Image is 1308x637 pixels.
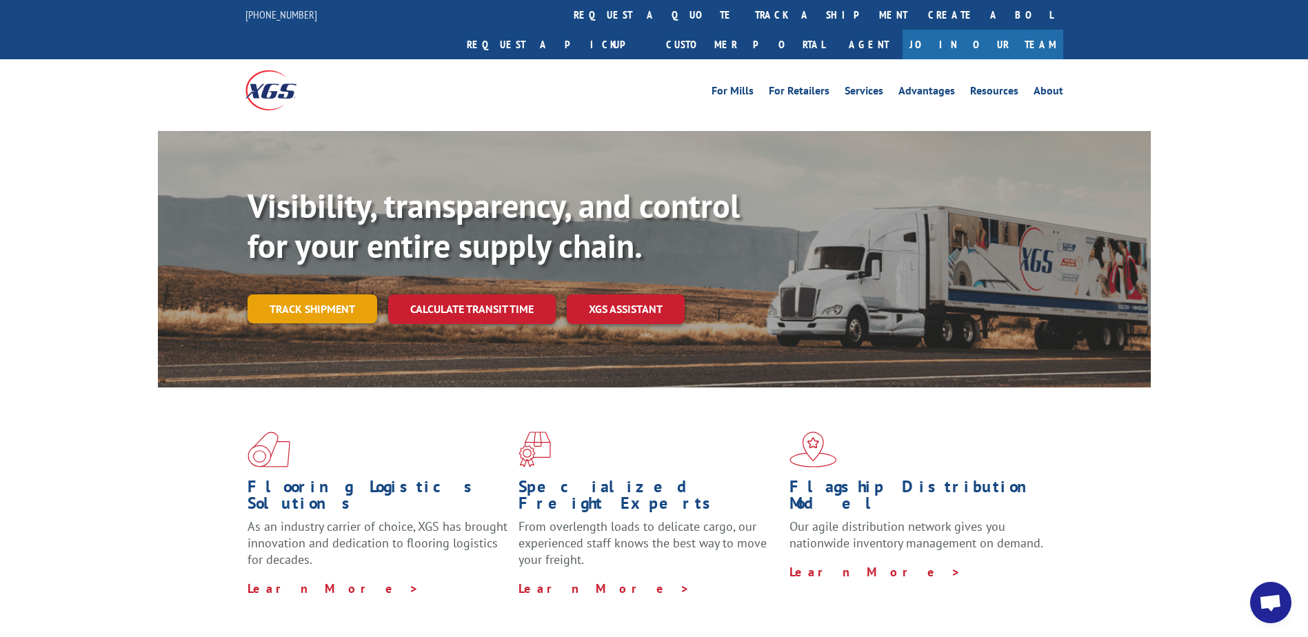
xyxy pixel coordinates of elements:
a: Customer Portal [656,30,835,59]
a: Join Our Team [903,30,1063,59]
a: Learn More > [789,564,961,580]
a: For Retailers [769,85,829,101]
a: Agent [835,30,903,59]
h1: Specialized Freight Experts [519,478,779,518]
img: xgs-icon-total-supply-chain-intelligence-red [248,432,290,467]
span: Our agile distribution network gives you nationwide inventory management on demand. [789,518,1043,551]
a: Advantages [898,85,955,101]
h1: Flagship Distribution Model [789,478,1050,518]
a: Request a pickup [456,30,656,59]
span: As an industry carrier of choice, XGS has brought innovation and dedication to flooring logistics... [248,518,507,567]
a: Services [845,85,883,101]
p: From overlength loads to delicate cargo, our experienced staff knows the best way to move your fr... [519,518,779,580]
h1: Flooring Logistics Solutions [248,478,508,518]
img: xgs-icon-flagship-distribution-model-red [789,432,837,467]
a: Learn More > [519,580,690,596]
a: Learn More > [248,580,419,596]
a: Resources [970,85,1018,101]
a: XGS ASSISTANT [567,294,685,324]
a: For Mills [712,85,754,101]
a: Calculate transit time [388,294,556,324]
b: Visibility, transparency, and control for your entire supply chain. [248,184,740,267]
img: xgs-icon-focused-on-flooring-red [519,432,551,467]
a: About [1034,85,1063,101]
a: [PHONE_NUMBER] [245,8,317,21]
a: Track shipment [248,294,377,323]
div: Open chat [1250,582,1291,623]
